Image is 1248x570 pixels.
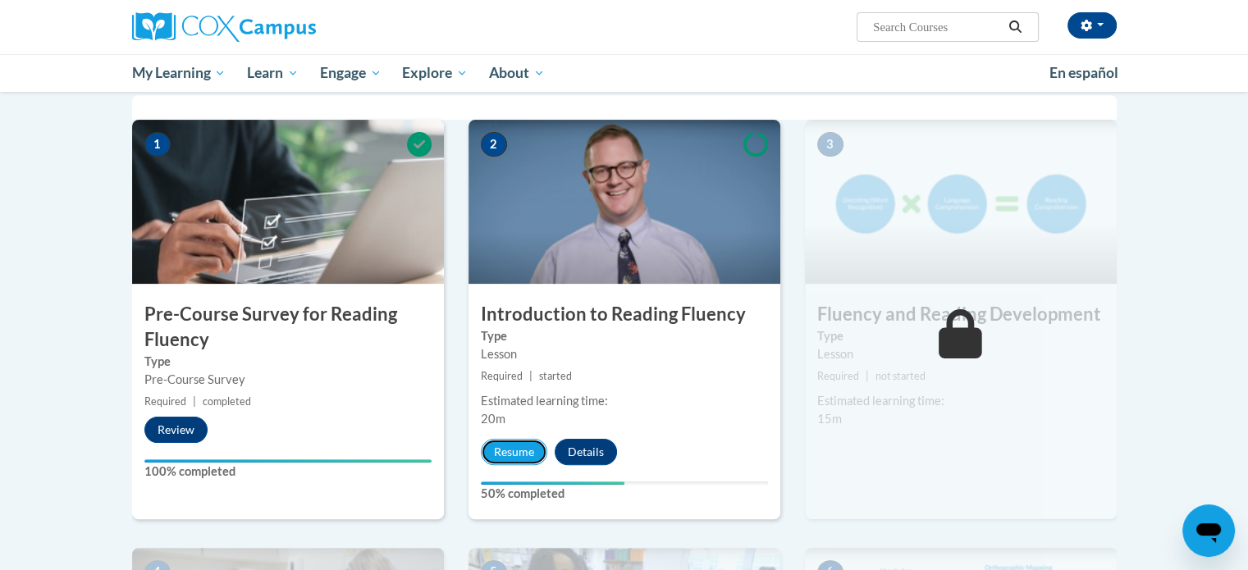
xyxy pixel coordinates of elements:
h3: Introduction to Reading Fluency [469,302,780,327]
span: Required [817,370,859,382]
span: 1 [144,132,171,157]
span: En español [1049,64,1118,81]
span: 3 [817,132,843,157]
h3: Pre-Course Survey for Reading Fluency [132,302,444,353]
span: 20m [481,412,505,426]
span: completed [203,395,251,408]
span: Required [481,370,523,382]
button: Account Settings [1067,12,1117,39]
span: 15m [817,412,842,426]
span: Required [144,395,186,408]
div: Pre-Course Survey [144,371,432,389]
label: 100% completed [144,463,432,481]
div: Lesson [817,345,1104,363]
div: Estimated learning time: [817,392,1104,410]
a: En español [1039,56,1129,90]
span: My Learning [131,63,226,83]
span: About [489,63,545,83]
span: Engage [320,63,382,83]
img: Course Image [805,120,1117,284]
span: 2 [481,132,507,157]
img: Course Image [132,120,444,284]
a: Engage [309,54,392,92]
input: Search Courses [871,17,1003,37]
a: My Learning [121,54,237,92]
a: Cox Campus [132,12,444,42]
span: | [193,395,196,408]
span: started [539,370,572,382]
span: Explore [402,63,468,83]
a: Learn [236,54,309,92]
button: Resume [481,439,547,465]
a: About [478,54,555,92]
a: Explore [391,54,478,92]
h3: Fluency and Reading Development [805,302,1117,327]
div: Estimated learning time: [481,392,768,410]
label: Type [817,327,1104,345]
button: Search [1003,17,1027,37]
div: Lesson [481,345,768,363]
span: | [529,370,533,382]
label: Type [481,327,768,345]
span: not started [875,370,926,382]
button: Details [555,439,617,465]
img: Course Image [469,120,780,284]
img: Cox Campus [132,12,316,42]
div: Main menu [107,54,1141,92]
label: Type [144,353,432,371]
div: Your progress [481,481,624,485]
div: Your progress [144,459,432,463]
button: Review [144,417,208,443]
label: 50% completed [481,485,768,503]
span: Learn [247,63,299,83]
span: | [866,370,869,382]
iframe: Button to launch messaging window [1182,504,1235,557]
